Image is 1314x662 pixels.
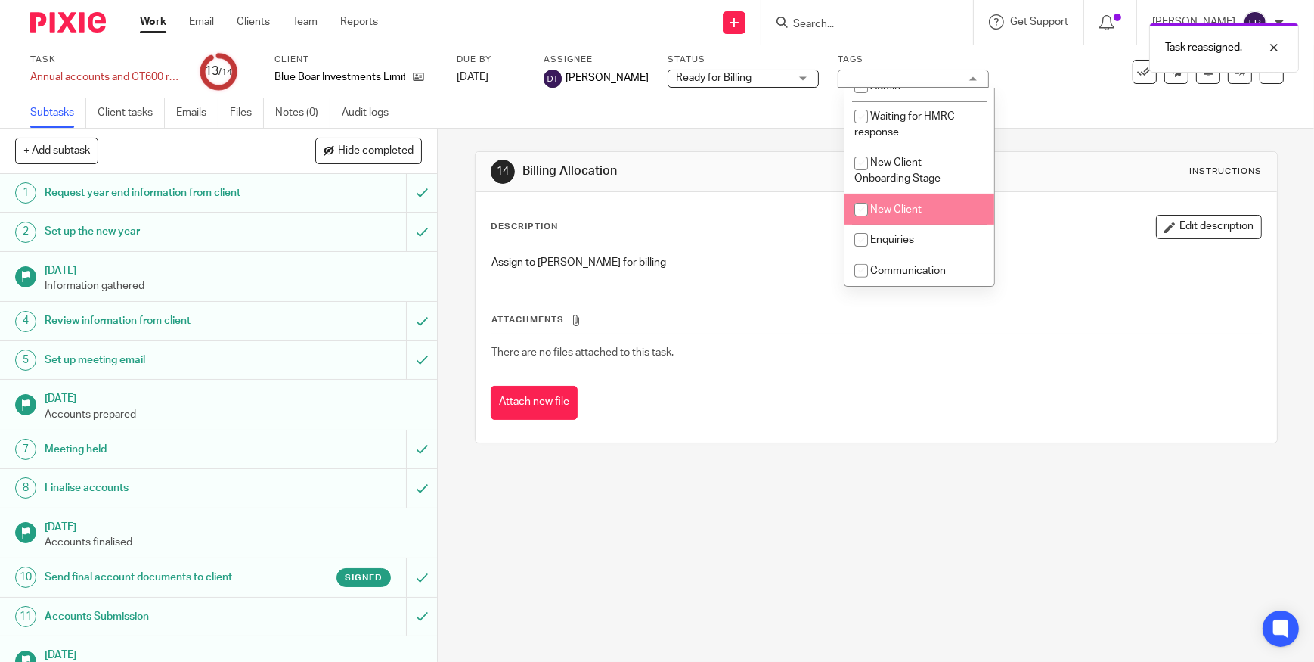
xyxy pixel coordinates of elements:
[15,138,98,163] button: + Add subtask
[30,70,181,85] div: Annual accounts and CT600 return
[544,70,562,88] img: svg%3E
[30,98,86,128] a: Subtasks
[45,407,423,422] p: Accounts prepared
[45,260,423,278] h1: [DATE]
[30,12,106,33] img: Pixie
[457,72,488,82] span: [DATE]
[45,477,276,499] h1: Finalise accounts
[45,278,423,294] p: Information gathered
[15,350,36,371] div: 5
[237,14,270,30] a: Clients
[274,70,405,85] p: Blue Boar Investments Limited
[15,567,36,588] div: 10
[491,386,578,420] button: Attach new file
[15,606,36,627] div: 11
[15,182,36,204] div: 1
[491,221,558,233] p: Description
[1243,11,1267,35] img: svg%3E
[340,14,378,30] a: Reports
[457,54,525,66] label: Due by
[1156,215,1262,239] button: Edit description
[870,235,914,245] span: Enquiries
[566,70,649,85] span: [PERSON_NAME]
[98,98,165,128] a: Client tasks
[45,349,276,371] h1: Set up meeting email
[15,439,36,460] div: 7
[45,605,276,628] h1: Accounts Submission
[176,98,218,128] a: Emails
[15,311,36,332] div: 4
[45,438,276,461] h1: Meeting held
[140,14,166,30] a: Work
[338,145,414,157] span: Hide completed
[1165,40,1242,55] p: Task reassigned.
[491,255,1261,270] p: Assign to [PERSON_NAME] for billing
[854,157,941,184] span: New Client - Onboarding Stage
[345,571,383,584] span: Signed
[491,315,564,324] span: Attachments
[676,73,752,83] span: Ready for Billing
[189,14,214,30] a: Email
[45,535,423,550] p: Accounts finalised
[870,204,922,215] span: New Client
[544,54,649,66] label: Assignee
[854,111,955,138] span: Waiting for HMRC response
[274,54,438,66] label: Client
[45,516,423,535] h1: [DATE]
[491,347,674,358] span: There are no files attached to this task.
[870,266,946,276] span: Communication
[45,387,423,406] h1: [DATE]
[870,81,900,92] span: Admin
[45,566,276,589] h1: Send final account documents to client
[522,163,908,179] h1: Billing Allocation
[218,68,232,76] small: /14
[1189,166,1262,178] div: Instructions
[491,160,515,184] div: 14
[45,309,276,332] h1: Review information from client
[15,222,36,243] div: 2
[315,138,422,163] button: Hide completed
[30,54,181,66] label: Task
[275,98,330,128] a: Notes (0)
[342,98,400,128] a: Audit logs
[45,220,276,243] h1: Set up the new year
[15,477,36,499] div: 8
[45,182,276,204] h1: Request year end information from client
[230,98,264,128] a: Files
[293,14,318,30] a: Team
[205,63,232,80] div: 13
